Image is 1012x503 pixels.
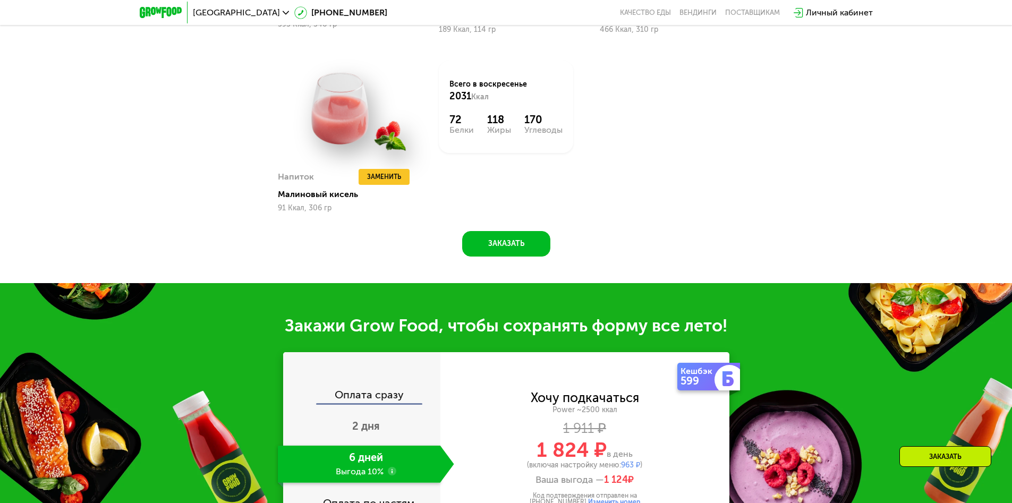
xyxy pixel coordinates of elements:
div: Всего в воскресенье [449,79,563,103]
span: 963 ₽ [621,461,640,470]
a: Качество еды [620,8,671,17]
div: поставщикам [725,8,780,17]
div: Power ~2500 ккал [440,405,729,415]
a: [PHONE_NUMBER] [294,6,387,19]
div: Кешбэк [681,367,717,376]
span: 2 дня [352,420,380,432]
div: Жиры [487,126,511,134]
div: 72 [449,113,474,126]
span: 1 124 [604,474,628,485]
div: Ваша выгода — [440,474,729,486]
div: 466 Ккал, 310 гр [600,25,734,34]
div: Личный кабинет [806,6,873,19]
span: [GEOGRAPHIC_DATA] [193,8,280,17]
div: Оплата сразу [284,389,440,403]
div: Заказать [899,446,991,467]
div: Белки [449,126,474,134]
div: Напиток [278,169,314,185]
div: (включая настройку меню: ) [440,462,729,469]
span: 1 824 ₽ [537,438,607,462]
div: Хочу подкачаться [531,392,639,404]
span: Заменить [367,172,401,182]
div: 91 Ккал, 306 гр [278,204,412,212]
a: Вендинги [679,8,717,17]
span: 2031 [449,90,471,102]
div: 170 [524,113,563,126]
span: ₽ [604,474,634,486]
span: Ккал [471,92,489,101]
button: Заменить [359,169,410,185]
div: 599 [681,376,717,386]
div: 1 911 ₽ [440,423,729,434]
span: в день [607,449,633,459]
button: Заказать [462,231,550,257]
div: Малиновый кисель [278,189,421,200]
div: 189 Ккал, 114 гр [439,25,573,34]
div: 118 [487,113,511,126]
div: Углеводы [524,126,563,134]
